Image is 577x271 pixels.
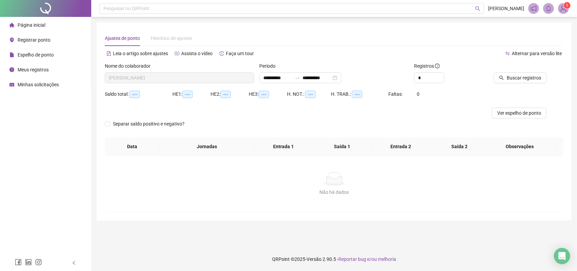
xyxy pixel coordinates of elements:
span: --:-- [220,91,231,98]
span: Assista o vídeo [181,51,213,56]
div: Não há dados [113,188,556,196]
th: Saída 2 [430,137,489,156]
th: Observações [482,137,557,156]
span: linkedin [25,259,32,266]
div: Saldo total: [105,90,172,98]
span: Observações [488,143,552,150]
footer: QRPoint © 2025 - 2.90.5 - [91,247,577,271]
span: info-circle [435,64,440,68]
span: Reportar bug e/ou melhoria [338,256,396,262]
span: file [9,52,14,57]
span: swap [505,51,510,56]
span: 1 [566,3,569,8]
span: Leia o artigo sobre ajustes [113,51,168,56]
span: bell [546,5,552,12]
span: history [219,51,224,56]
span: Versão [307,256,321,262]
th: Entrada 1 [254,137,313,156]
sup: Atualize o seu contato no menu Meus Dados [564,2,571,9]
span: Meus registros [18,67,49,72]
label: Nome do colaborador [105,62,155,70]
span: facebook [15,259,22,266]
span: notification [531,5,537,12]
span: Página inicial [18,22,45,28]
span: Registros [414,62,440,70]
span: search [499,75,504,80]
span: to [295,75,300,81]
span: Ver espelho de ponto [497,109,541,117]
span: --:-- [129,91,140,98]
th: Saída 1 [313,137,371,156]
span: instagram [35,259,42,266]
span: Ajustes de ponto [105,36,140,41]
span: schedule [9,82,14,87]
th: Entrada 2 [371,137,430,156]
span: Espelho de ponto [18,52,54,58]
span: --:-- [305,91,316,98]
span: 0 [417,91,420,97]
div: H. NOT.: [287,90,331,98]
div: H. TRAB.: [331,90,388,98]
button: Buscar registros [494,72,547,83]
button: Ver espelho de ponto [492,108,547,118]
span: Separar saldo positivo e negativo? [110,120,187,128]
th: Jornadas [160,137,254,156]
div: HE 2: [211,90,249,98]
span: Faltas: [388,91,404,97]
span: Minhas solicitações [18,82,59,87]
div: Open Intercom Messenger [554,248,570,264]
span: swap-right [295,75,300,81]
span: Histórico de ajustes [151,36,192,41]
th: Data [105,137,160,156]
span: Buscar registros [507,74,541,82]
span: clock-circle [9,67,14,72]
span: search [475,6,480,11]
label: Período [260,62,280,70]
span: youtube [175,51,179,56]
span: environment [9,38,14,42]
span: Registrar ponto [18,37,50,43]
div: HE 1: [172,90,211,98]
span: left [72,261,76,265]
span: --:-- [352,91,362,98]
span: home [9,23,14,27]
span: RUTH OLIVEIRA DA SILVA [109,73,250,83]
span: file-text [106,51,111,56]
span: Faça um tour [226,51,254,56]
div: HE 3: [249,90,287,98]
span: --:-- [259,91,269,98]
span: [PERSON_NAME] [488,5,524,12]
img: 88710 [558,3,569,14]
span: --:-- [182,91,193,98]
span: Alternar para versão lite [512,51,562,56]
